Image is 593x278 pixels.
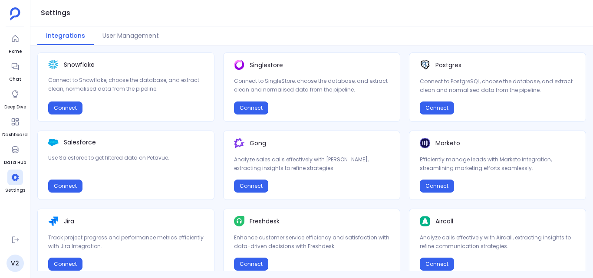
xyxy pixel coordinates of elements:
button: Connect [48,180,82,193]
p: Connect to SingleStore, choose the database, and extract clean and normalised data from the pipel... [234,77,389,94]
span: Deep Dive [4,104,26,111]
button: Connect [420,101,454,114]
button: Connect [48,258,82,271]
button: Connect [234,180,268,193]
button: Connect [48,101,82,114]
span: Home [7,48,23,55]
button: Connect [420,258,454,271]
a: Settings [5,170,25,194]
button: Integrations [37,26,94,45]
button: User Management [94,26,168,45]
span: Data Hub [4,159,26,166]
p: Enhance customer service efficiency and satisfaction with data-driven decisions with Freshdesk. [234,233,389,251]
a: Deep Dive [4,86,26,111]
img: petavue logo [10,7,20,20]
p: Singlestore [250,61,283,69]
p: Analyze sales calls effectively with [PERSON_NAME], extracting insights to refine strategies. [234,155,389,173]
button: Connect [234,101,268,114]
span: Settings [5,187,25,194]
p: Aircall [435,217,453,226]
p: Freshdesk [250,217,280,226]
p: Connect to PostgreSQL, choose the database, and extract clean and normalised data from the pipeline. [420,77,575,95]
p: Track project progress and performance metrics efficiently with Jira Integration. [48,233,204,251]
h1: Settings [41,7,70,19]
p: Snowflake [64,60,95,69]
a: Dashboard [2,114,28,138]
a: Home [7,31,23,55]
a: Chat [7,59,23,83]
p: Connect to Snowflake, choose the database, and extract clean, normalised data from the pipeline. [48,76,204,93]
p: Postgres [435,61,461,69]
a: Data Hub [4,142,26,166]
p: Jira [64,217,74,226]
p: Marketo [435,139,460,147]
span: Dashboard [2,131,28,138]
p: Analyze calls effectively with Aircall, extracting insights to refine communication strategies. [420,233,575,251]
a: V2 [7,255,24,272]
button: Connect [420,180,454,193]
p: Gong [250,139,266,147]
p: Efficiently manage leads with Marketo integration, streamlining marketing efforts seamlessly. [420,155,575,173]
button: Connect [234,258,268,271]
span: Chat [7,76,23,83]
p: Use Salesforce to get filtered data on Petavue. [48,154,204,162]
p: Salesforce [64,138,96,147]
